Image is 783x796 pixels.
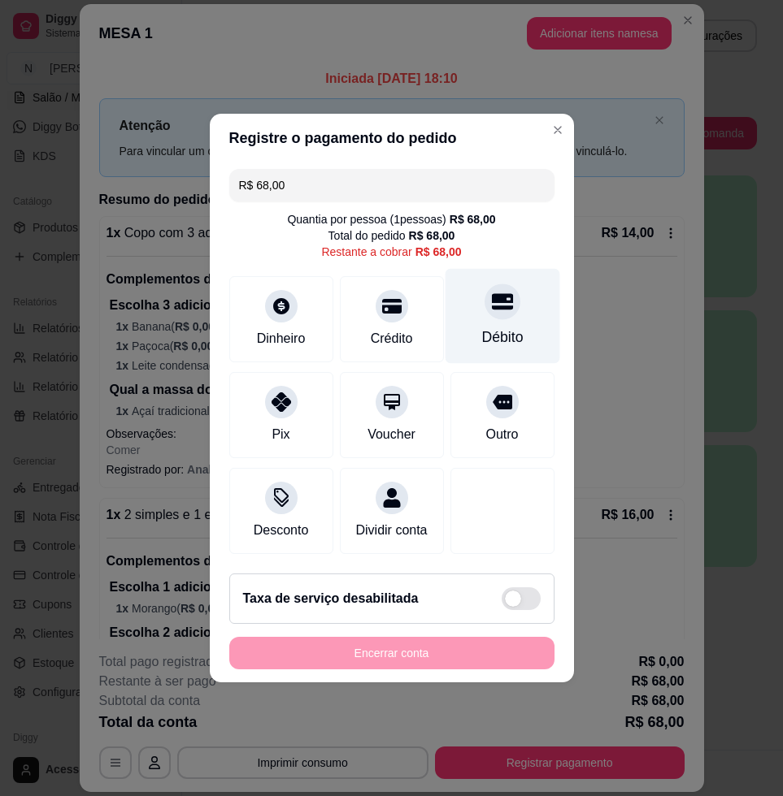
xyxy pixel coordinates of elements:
div: Outro [485,425,518,444]
div: R$ 68,00 [415,244,462,260]
h2: Taxa de serviço desabilitada [243,589,419,608]
div: Voucher [368,425,415,444]
div: R$ 68,00 [450,211,496,227]
div: Dinheiro [257,329,306,348]
button: Close [545,117,571,143]
div: R$ 68,00 [409,227,455,244]
div: Débito [481,327,523,348]
div: Desconto [254,521,309,540]
div: Quantia por pessoa ( 1 pessoas) [287,211,495,227]
div: Dividir conta [355,521,427,540]
header: Registre o pagamento do pedido [210,114,574,162]
div: Total do pedido [328,227,455,244]
div: Pix [272,425,289,444]
div: Restante a cobrar [321,244,461,260]
input: Ex.: hambúrguer de cordeiro [239,169,545,201]
div: Crédito [371,329,413,348]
